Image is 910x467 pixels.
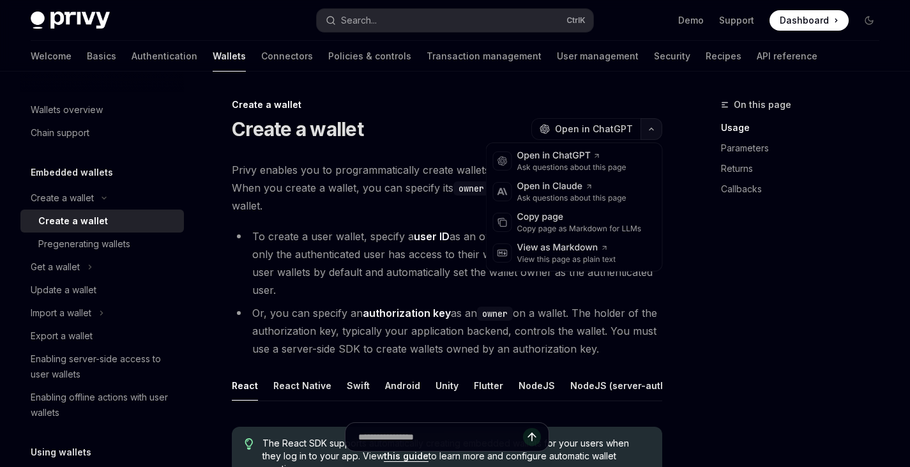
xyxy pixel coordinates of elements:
[20,98,184,121] a: Wallets overview
[341,13,377,28] div: Search...
[531,118,641,140] button: Open in ChatGPT
[20,348,184,386] a: Enabling server-side access to user wallets
[31,445,91,460] h5: Using wallets
[721,138,890,158] a: Parameters
[31,190,94,206] div: Create a wallet
[721,118,890,138] a: Usage
[557,41,639,72] a: User management
[232,227,662,299] li: To create a user wallet, specify a as an owner of the wallet. This ensures only the authenticated...
[780,14,829,27] span: Dashboard
[31,165,113,180] h5: Embedded wallets
[517,224,642,234] div: Copy page as Markdown for LLMs
[31,390,176,420] div: Enabling offline actions with user wallets
[317,9,593,32] button: Search...CtrlK
[20,210,184,233] a: Create a wallet
[706,41,741,72] a: Recipes
[87,41,116,72] a: Basics
[517,180,626,193] div: Open in Claude
[436,371,459,401] button: Unity
[20,233,184,256] a: Pregenerating wallets
[734,97,791,112] span: On this page
[261,41,313,72] a: Connectors
[38,236,130,252] div: Pregenerating wallets
[721,179,890,199] a: Callbacks
[363,307,451,319] strong: authorization key
[31,305,91,321] div: Import a wallet
[20,386,184,424] a: Enabling offline actions with user wallets
[517,211,642,224] div: Copy page
[427,41,542,72] a: Transaction management
[31,328,93,344] div: Export a wallet
[38,213,108,229] div: Create a wallet
[20,279,184,302] a: Update a wallet
[517,162,626,172] div: Ask questions about this page
[474,371,503,401] button: Flutter
[385,371,420,401] button: Android
[31,11,110,29] img: dark logo
[519,371,555,401] button: NodeJS
[517,254,616,264] div: View this page as plain text
[453,181,489,195] code: owner
[20,325,184,348] a: Export a wallet
[232,371,258,401] button: React
[477,307,513,321] code: owner
[757,41,817,72] a: API reference
[31,259,80,275] div: Get a wallet
[328,41,411,72] a: Policies & controls
[20,302,110,325] button: Import a wallet
[232,118,363,141] h1: Create a wallet
[859,10,879,31] button: Toggle dark mode
[213,41,246,72] a: Wallets
[31,125,89,141] div: Chain support
[273,371,331,401] button: React Native
[232,98,662,111] div: Create a wallet
[517,149,626,162] div: Open in ChatGPT
[719,14,754,27] a: Support
[31,351,176,382] div: Enabling server-side access to user wallets
[232,161,662,215] span: Privy enables you to programmatically create wallets embedded within your application. When you c...
[570,371,669,401] button: NodeJS (server-auth)
[523,428,541,446] button: Send message
[770,10,849,31] a: Dashboard
[721,158,890,179] a: Returns
[358,423,523,451] input: Ask a question...
[232,304,662,358] li: Or, you can specify an as an on a wallet. The holder of the authorization key, typically your app...
[31,102,103,118] div: Wallets overview
[132,41,197,72] a: Authentication
[20,187,113,210] button: Create a wallet
[654,41,690,72] a: Security
[678,14,704,27] a: Demo
[566,15,586,26] span: Ctrl K
[555,123,633,135] span: Open in ChatGPT
[414,230,450,243] strong: user ID
[517,193,626,203] div: Ask questions about this page
[31,41,72,72] a: Welcome
[20,121,184,144] a: Chain support
[347,371,370,401] button: Swift
[517,241,616,254] div: View as Markdown
[20,256,99,279] button: Get a wallet
[31,282,96,298] div: Update a wallet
